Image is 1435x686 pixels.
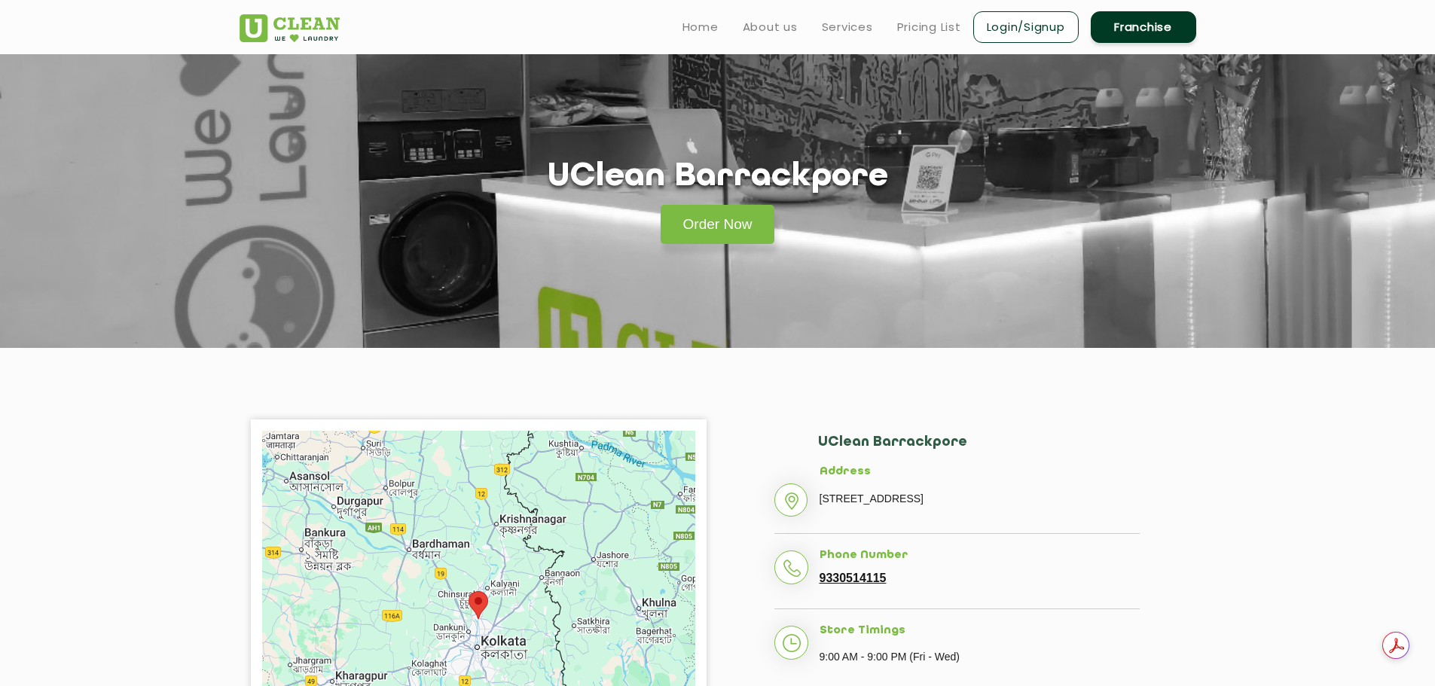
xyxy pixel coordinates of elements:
a: Home [682,18,719,36]
a: Services [822,18,873,36]
img: UClean Laundry and Dry Cleaning [240,14,340,42]
p: 9:00 AM - 9:00 PM (Fri - Wed) [820,645,1140,668]
a: Franchise [1091,11,1196,43]
h5: Address [820,465,1140,479]
a: Order Now [661,205,775,244]
h5: Phone Number [820,549,1140,563]
h2: UClean Barrackpore [818,434,1140,465]
p: [STREET_ADDRESS] [820,487,1140,510]
a: 9330514115 [820,572,887,585]
a: Pricing List [897,18,961,36]
a: About us [743,18,798,36]
h1: UClean Barrackpore [548,158,888,197]
a: Login/Signup [973,11,1079,43]
h5: Store Timings [820,624,1140,638]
